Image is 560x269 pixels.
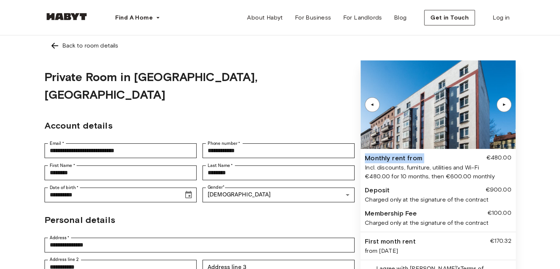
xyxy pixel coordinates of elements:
button: Get in Touch [424,10,475,25]
a: For Business [289,10,337,25]
a: Left pointing arrowBack to room details [45,35,516,56]
div: Incl. discounts, furniture, utilities and Wi-Fi [365,163,511,172]
a: Blog [388,10,413,25]
label: Address [50,234,70,241]
img: Image of the room [360,60,515,149]
h2: Personal details [45,213,355,227]
label: Email [50,140,64,147]
div: €900.00 [485,185,511,195]
div: Back to room details [62,41,119,50]
div: [DEMOGRAPHIC_DATA] [202,188,355,202]
a: About Habyt [241,10,289,25]
button: Find A Home [109,10,166,25]
label: Last Name [208,162,233,169]
span: Log in [493,13,510,22]
div: ▲ [500,102,508,107]
div: Monthly rent from [365,153,422,163]
label: Gender * [208,184,224,191]
div: ▲ [369,102,376,107]
img: Left pointing arrow [50,41,59,50]
a: For Landlords [337,10,388,25]
a: Log in [487,10,515,25]
h1: Private Room in [GEOGRAPHIC_DATA], [GEOGRAPHIC_DATA] [45,68,355,104]
span: Get in Touch [430,13,469,22]
div: €480.00 [486,153,511,163]
div: €170.32 [490,237,511,247]
div: Deposit [365,185,390,195]
label: Phone number [208,140,240,147]
span: Find A Home [115,13,153,22]
div: Charged only at the signature of the contract [365,195,511,204]
span: For Business [295,13,331,22]
label: Date of birth [50,184,78,191]
div: Charged only at the signature of the contract [365,219,511,227]
span: About Habyt [247,13,283,22]
div: €100.00 [487,209,511,219]
label: Address line 2 [50,256,79,263]
div: Membership Fee [365,209,417,219]
span: For Landlords [343,13,382,22]
div: €480.00 for 10 months, then €600.00 monthly [365,172,511,181]
label: First Name [50,162,75,169]
span: Blog [394,13,407,22]
button: Choose date, selected date is Aug 9, 2003 [181,188,196,202]
h2: Account details [45,119,355,132]
img: Habyt [45,13,89,20]
div: from [DATE] [365,247,511,255]
div: First month rent [365,237,415,247]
